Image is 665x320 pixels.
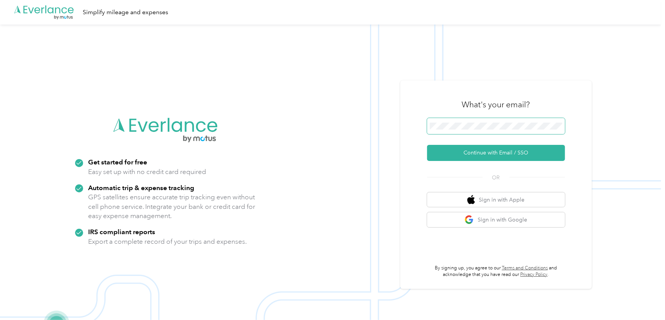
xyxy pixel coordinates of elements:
[427,265,565,278] p: By signing up, you agree to our and acknowledge that you have read our .
[427,192,565,207] button: apple logoSign in with Apple
[465,215,474,225] img: google logo
[483,174,509,182] span: OR
[427,145,565,161] button: Continue with Email / SSO
[88,192,256,221] p: GPS satellites ensure accurate trip tracking even without cell phone service. Integrate your bank...
[88,158,147,166] strong: Get started for free
[467,195,475,205] img: apple logo
[88,184,195,192] strong: Automatic trip & expense tracking
[427,212,565,227] button: google logoSign in with Google
[88,228,156,236] strong: IRS compliant reports
[83,8,168,17] div: Simplify mileage and expenses
[502,265,548,271] a: Terms and Conditions
[88,237,247,246] p: Export a complete record of your trips and expenses.
[521,272,548,277] a: Privacy Policy
[462,99,530,110] h3: What's your email?
[88,167,206,177] p: Easy set up with no credit card required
